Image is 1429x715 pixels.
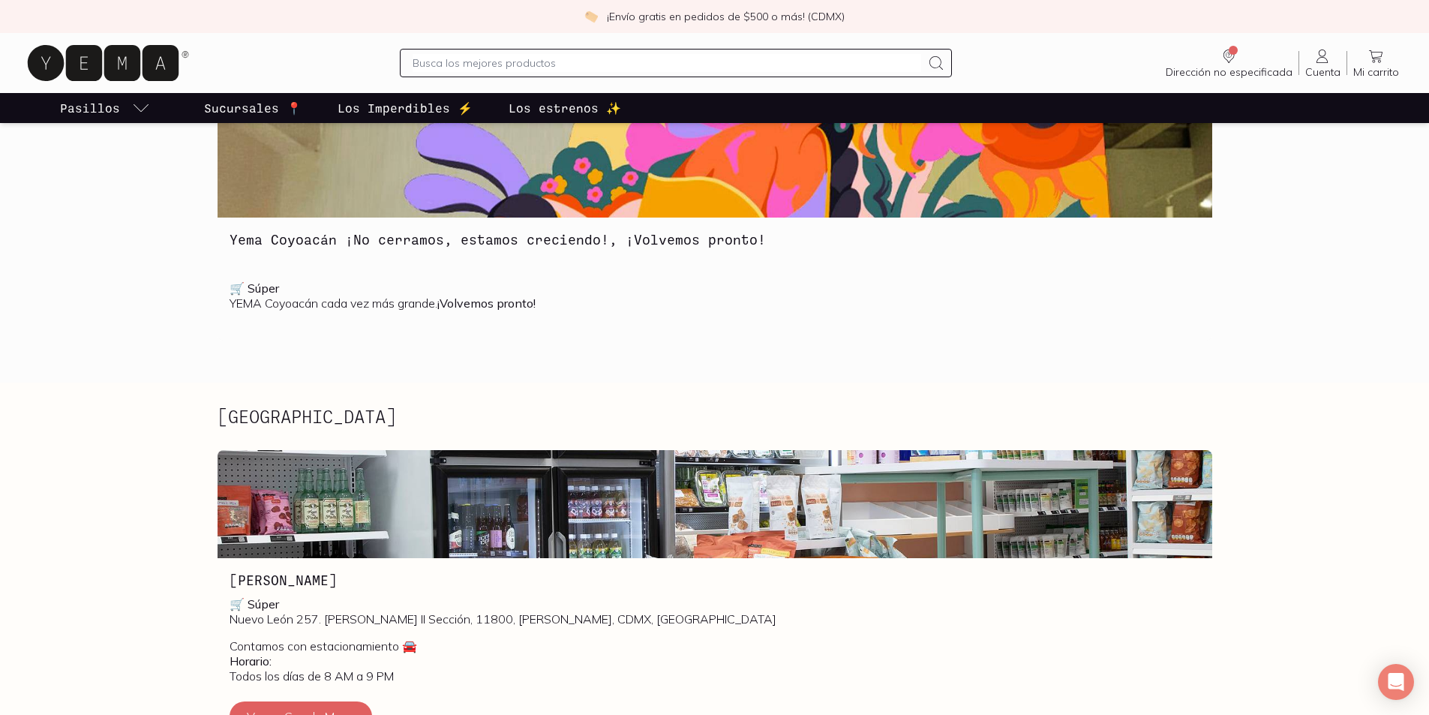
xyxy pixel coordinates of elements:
span: Cuenta [1305,65,1340,79]
p: YEMA Coyoacán cada vez más grande. [230,281,1200,311]
a: pasillo-todos-link [57,93,153,123]
p: ¡Envío gratis en pedidos de $500 o más! (CDMX) [607,9,845,24]
p: Nuevo León 257. [PERSON_NAME] II Sección, 11800, [PERSON_NAME], CDMX, [GEOGRAPHIC_DATA] [230,596,1200,626]
b: 🛒 Súper [230,596,279,611]
a: Sucursales 📍 [201,93,305,123]
a: Los Imperdibles ⚡️ [335,93,476,123]
p: Sucursales 📍 [204,99,302,117]
img: Yema Coyoacán ¡No cerramos, estamos creciendo!, ¡Volvemos pronto! [218,110,1212,218]
a: Mi carrito [1347,47,1405,79]
p: Los estrenos ✨ [509,99,621,117]
b: 🛒 Súper [230,281,279,296]
b: Horario: [230,653,272,668]
div: Open Intercom Messenger [1378,664,1414,700]
img: check [584,10,598,23]
h3: Yema Coyoacán ¡No cerramos, estamos creciendo!, ¡Volvemos pronto! [230,230,1200,249]
a: Dirección no especificada [1160,47,1298,79]
h3: [PERSON_NAME] [230,570,1200,590]
span: Mi carrito [1353,65,1399,79]
p: Contamos con estacionamiento 🚘 Todos los días de 8 AM a 9 PM [230,638,1200,683]
p: Los Imperdibles ⚡️ [338,99,473,117]
b: ¡Volvemos pronto! [437,296,536,311]
img: Escandón [218,450,1212,558]
a: Cuenta [1299,47,1346,79]
p: Pasillos [60,99,120,117]
a: Los estrenos ✨ [506,93,624,123]
span: Dirección no especificada [1166,65,1292,79]
h2: [GEOGRAPHIC_DATA] [218,407,396,426]
input: Busca los mejores productos [413,54,921,72]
